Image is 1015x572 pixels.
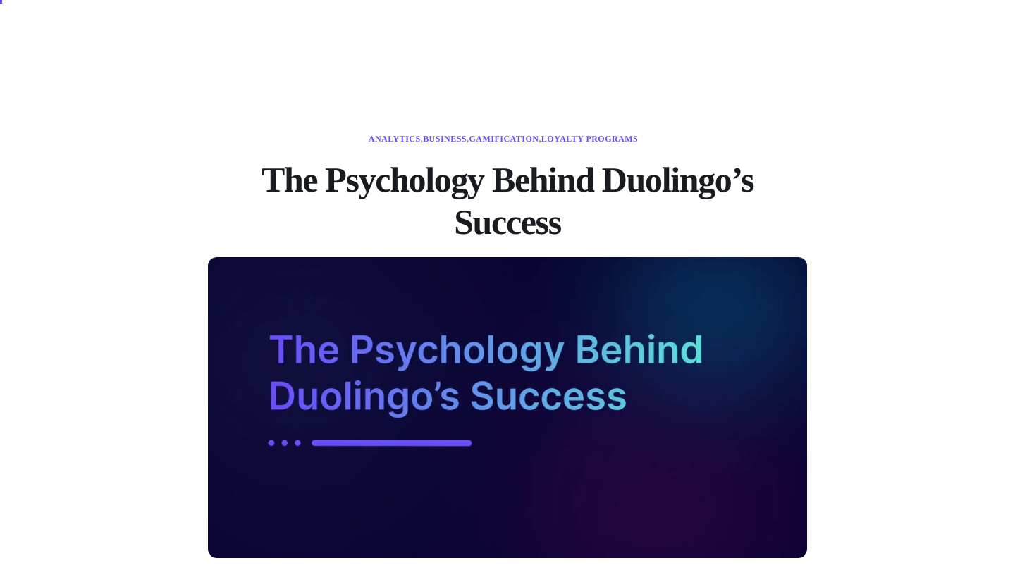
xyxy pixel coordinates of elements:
[369,134,638,144] span: , , ,
[423,134,467,144] a: Business
[469,134,539,144] a: Gamification
[208,158,807,243] h1: The Psychology Behind Duolingo’s Success
[208,257,807,558] img: Thumbnail Image - The Psychology Behind Duolingo's Success
[369,134,421,144] a: Analytics
[541,134,638,144] a: Loyalty Programs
